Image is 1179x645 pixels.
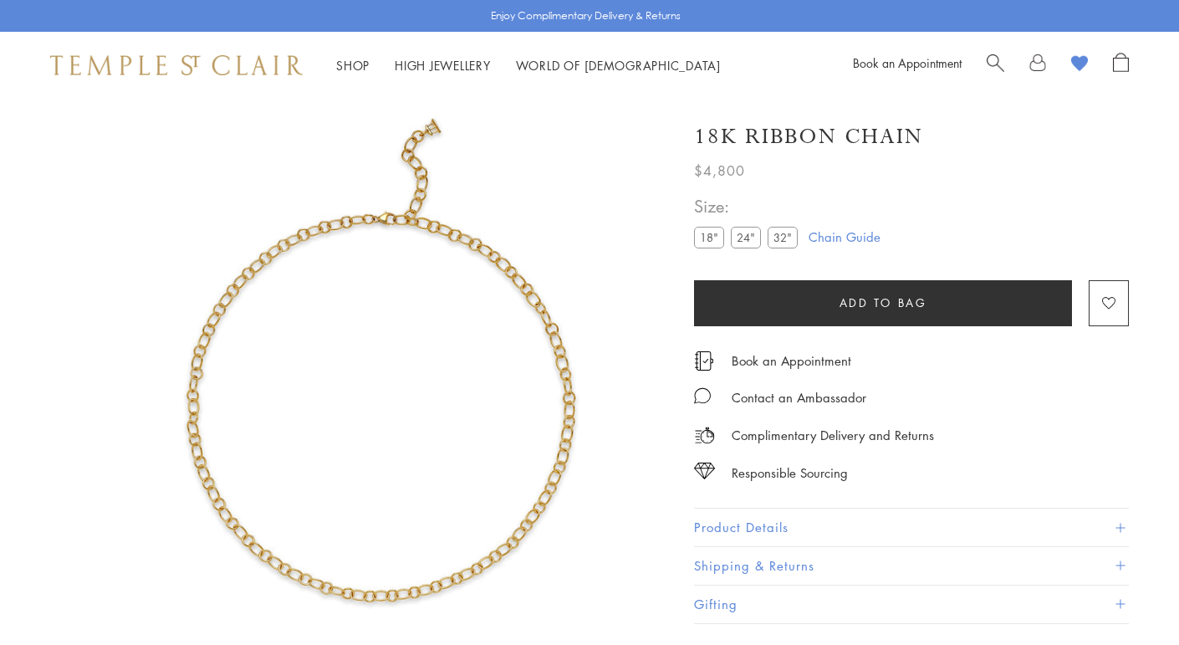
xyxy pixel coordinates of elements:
label: 32" [768,227,798,248]
img: icon_appointment.svg [694,351,714,371]
div: Contact an Ambassador [732,387,866,408]
button: Gifting [694,586,1129,623]
label: 24" [731,227,761,248]
img: icon_delivery.svg [694,425,715,446]
p: Enjoy Complimentary Delivery & Returns [491,8,681,24]
a: View Wishlist [1071,53,1088,78]
span: Add to bag [840,294,927,312]
a: Search [987,53,1004,78]
img: Temple St. Clair [50,55,303,75]
a: Book an Appointment [853,54,962,71]
a: High JewelleryHigh Jewellery [395,57,491,74]
a: ShopShop [336,57,370,74]
p: Complimentary Delivery and Returns [732,425,934,446]
a: Open Shopping Bag [1113,53,1129,78]
button: Add to bag [694,280,1072,326]
h1: 18K Ribbon Chain [694,122,923,151]
span: Size: [694,192,804,220]
label: 18" [694,227,724,248]
a: World of [DEMOGRAPHIC_DATA]World of [DEMOGRAPHIC_DATA] [516,57,721,74]
img: MessageIcon-01_2.svg [694,387,711,404]
button: Product Details [694,509,1129,546]
img: icon_sourcing.svg [694,463,715,479]
div: Responsible Sourcing [732,463,848,484]
a: Chain Guide [809,228,880,246]
span: $4,800 [694,160,745,182]
button: Shipping & Returns [694,547,1129,585]
a: Book an Appointment [732,351,851,370]
nav: Main navigation [336,55,721,76]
